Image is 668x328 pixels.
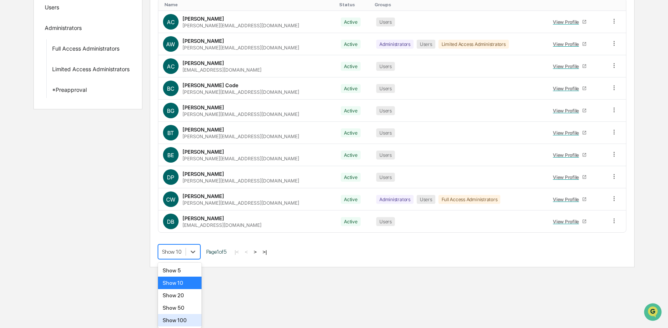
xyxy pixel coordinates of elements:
div: Full Access Administrators [52,45,119,54]
div: Toggle SortBy [612,2,623,7]
a: 🗄️Attestations [53,95,100,109]
div: Active [341,84,361,93]
iframe: Open customer support [643,302,664,323]
div: [PERSON_NAME][EMAIL_ADDRESS][DOMAIN_NAME] [182,156,299,161]
div: Toggle SortBy [548,2,603,7]
div: [PERSON_NAME] [182,38,224,44]
div: Active [341,151,361,160]
div: Limited Access Administrators [438,40,509,49]
div: View Profile [553,86,582,91]
div: [PERSON_NAME][EMAIL_ADDRESS][DOMAIN_NAME] [182,178,299,184]
div: Users [376,151,395,160]
span: BE [167,152,174,158]
button: >| [260,249,269,255]
div: View Profile [553,130,582,136]
a: View Profile [550,149,590,161]
div: Administrators [376,195,414,204]
div: [PERSON_NAME][EMAIL_ADDRESS][DOMAIN_NAME] [182,200,299,206]
div: Active [341,128,361,137]
div: [PERSON_NAME] [182,126,224,133]
div: Limited Access Administrators [52,66,130,75]
div: Toggle SortBy [339,2,368,7]
div: Users [376,84,395,93]
div: Users [376,173,395,182]
span: Preclearance [16,98,50,106]
button: Start new chat [132,62,142,71]
div: Show 20 [158,289,202,302]
div: Users [376,217,395,226]
a: View Profile [550,171,590,183]
span: BT [167,130,174,136]
div: View Profile [553,174,582,180]
div: Active [341,106,361,115]
button: > [251,249,259,255]
div: Start new chat [26,60,128,67]
div: Users [376,128,395,137]
img: 1746055101610-c473b297-6a78-478c-a979-82029cc54cd1 [8,60,22,74]
div: Users [376,106,395,115]
div: 🗄️ [56,99,63,105]
div: View Profile [553,41,582,47]
div: Show 5 [158,264,202,277]
div: View Profile [553,19,582,25]
div: Show 50 [158,302,202,314]
div: [PERSON_NAME] [182,104,224,111]
a: 🔎Data Lookup [5,110,52,124]
a: View Profile [550,16,590,28]
div: We're available if you need us! [26,67,98,74]
div: *Preapproval [52,86,87,96]
div: 🔎 [8,114,14,120]
div: [PERSON_NAME] [182,149,224,155]
span: BC [167,85,174,92]
div: Active [341,62,361,71]
div: View Profile [553,152,582,158]
div: Users [376,62,395,71]
a: View Profile [550,82,590,95]
div: Active [341,18,361,26]
div: Active [341,195,361,204]
div: [PERSON_NAME] [182,193,224,199]
a: View Profile [550,127,590,139]
div: Users [417,195,435,204]
span: CW [166,196,175,203]
div: View Profile [553,219,582,225]
div: Active [341,40,361,49]
div: 🖐️ [8,99,14,105]
div: [PERSON_NAME][EMAIL_ADDRESS][DOMAIN_NAME] [182,111,299,117]
button: < [242,249,250,255]
a: View Profile [550,216,590,228]
div: View Profile [553,63,582,69]
span: AW [166,41,175,47]
a: View Profile [550,60,590,72]
div: [PERSON_NAME][EMAIL_ADDRESS][DOMAIN_NAME] [182,45,299,51]
div: Show 100 [158,314,202,326]
a: View Profile [550,193,590,205]
div: Users [417,40,435,49]
button: |< [232,249,241,255]
span: Data Lookup [16,113,49,121]
div: Full Access Administrators [438,195,501,204]
div: Toggle SortBy [375,2,542,7]
div: [PERSON_NAME] [182,171,224,177]
a: View Profile [550,38,590,50]
div: [EMAIL_ADDRESS][DOMAIN_NAME] [182,67,261,73]
span: Page 1 of 5 [206,249,226,255]
div: [PERSON_NAME] [182,215,224,221]
div: [EMAIL_ADDRESS][DOMAIN_NAME] [182,222,261,228]
div: Users [45,4,59,13]
span: DB [167,218,174,225]
div: [PERSON_NAME] Code [182,82,238,88]
span: DP [167,174,174,181]
span: AC [167,63,175,70]
div: Active [341,173,361,182]
a: Powered byPylon [55,132,94,138]
span: Pylon [77,132,94,138]
div: Administrators [376,40,414,49]
span: Attestations [64,98,96,106]
span: AC [167,19,175,25]
div: Users [376,18,395,26]
div: [PERSON_NAME][EMAIL_ADDRESS][DOMAIN_NAME] [182,89,299,95]
a: 🖐️Preclearance [5,95,53,109]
